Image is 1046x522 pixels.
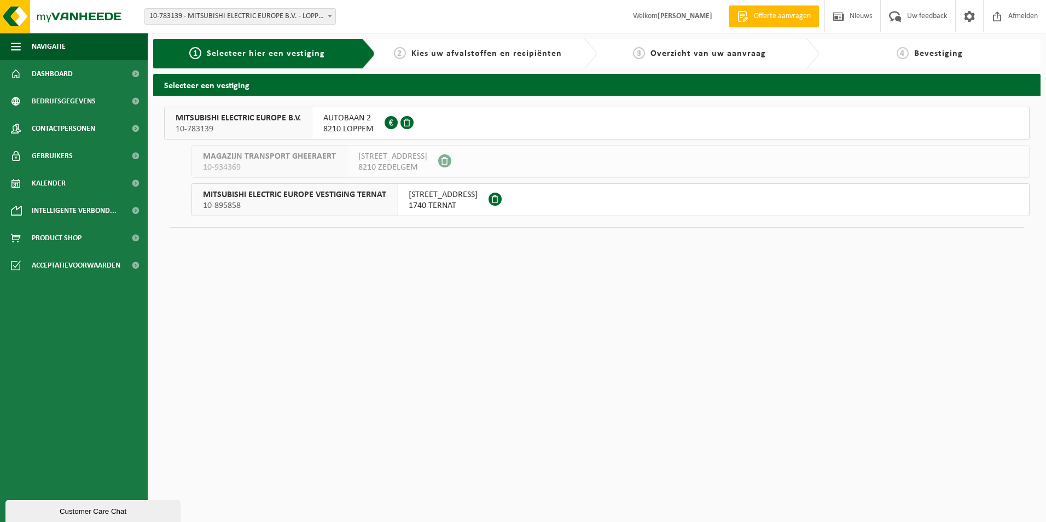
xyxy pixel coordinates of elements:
[207,49,325,58] span: Selecteer hier een vestiging
[5,498,183,522] iframe: chat widget
[32,60,73,88] span: Dashboard
[145,9,335,24] span: 10-783139 - MITSUBISHI ELECTRIC EUROPE B.V. - LOPPEM
[411,49,562,58] span: Kies uw afvalstoffen en recipiënten
[32,115,95,142] span: Contactpersonen
[32,197,117,224] span: Intelligente verbond...
[32,88,96,115] span: Bedrijfsgegevens
[32,252,120,279] span: Acceptatievoorwaarden
[409,189,478,200] span: [STREET_ADDRESS]
[144,8,336,25] span: 10-783139 - MITSUBISHI ELECTRIC EUROPE B.V. - LOPPEM
[32,224,82,252] span: Product Shop
[191,183,1030,216] button: MITSUBISHI ELECTRIC EUROPE VESTIGING TERNAT 10-895858 [STREET_ADDRESS]1740 TERNAT
[164,107,1030,140] button: MITSUBISHI ELECTRIC EUROPE B.V. 10-783139 AUTOBAAN 28210 LOPPEM
[203,189,386,200] span: MITSUBISHI ELECTRIC EUROPE VESTIGING TERNAT
[32,33,66,60] span: Navigatie
[32,170,66,197] span: Kalender
[897,47,909,59] span: 4
[409,200,478,211] span: 1740 TERNAT
[633,47,645,59] span: 3
[153,74,1041,95] h2: Selecteer een vestiging
[323,113,374,124] span: AUTOBAAN 2
[914,49,963,58] span: Bevestiging
[394,47,406,59] span: 2
[650,49,766,58] span: Overzicht van uw aanvraag
[358,151,427,162] span: [STREET_ADDRESS]
[203,200,386,211] span: 10-895858
[203,151,336,162] span: MAGAZIJN TRANSPORT GHEERAERT
[176,113,301,124] span: MITSUBISHI ELECTRIC EUROPE B.V.
[203,162,336,173] span: 10-934369
[729,5,819,27] a: Offerte aanvragen
[189,47,201,59] span: 1
[176,124,301,135] span: 10-783139
[658,12,712,20] strong: [PERSON_NAME]
[358,162,427,173] span: 8210 ZEDELGEM
[751,11,813,22] span: Offerte aanvragen
[323,124,374,135] span: 8210 LOPPEM
[32,142,73,170] span: Gebruikers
